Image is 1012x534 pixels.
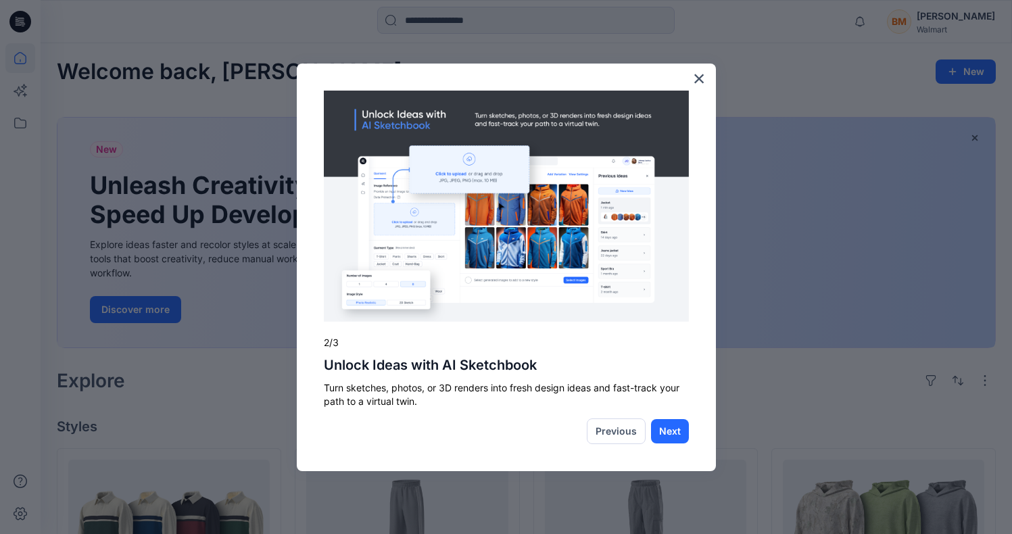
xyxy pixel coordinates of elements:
[324,336,689,349] p: 2/3
[324,357,689,373] h2: Unlock Ideas with AI Sketchbook
[651,419,689,443] button: Next
[587,418,646,444] button: Previous
[693,68,706,89] button: Close
[324,381,689,408] p: Turn sketches, photos, or 3D renders into fresh design ideas and fast-track your path to a virtua...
